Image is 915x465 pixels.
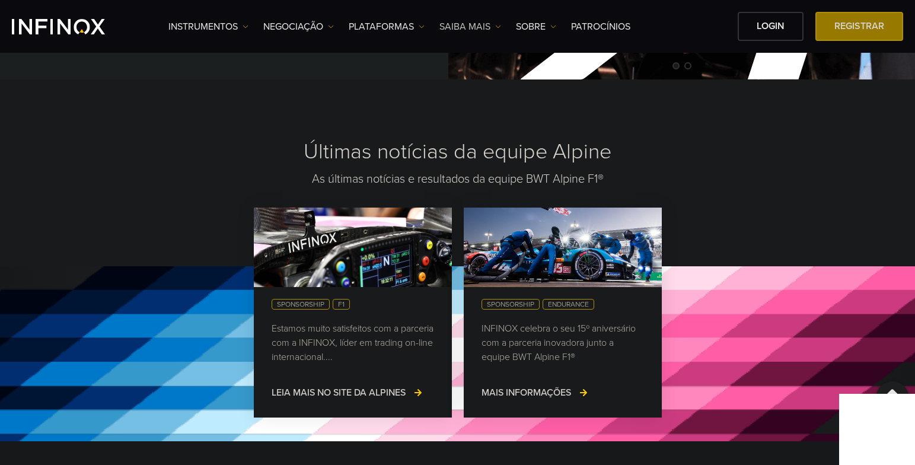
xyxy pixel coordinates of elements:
[272,387,406,399] span: Leia mais no site da Alpines
[272,386,423,400] a: Leia mais no site da Alpines
[815,12,903,41] a: Registrar
[168,20,248,34] a: Instrumentos
[482,321,644,364] p: INFINOX celebra o seu 15º aniversário com a parceria inovadora junto a equipe BWT Alpine F1®
[219,171,697,187] p: As últimas notícias e resultados da equipe BWT Alpine F1®
[482,386,589,400] a: Mais informações
[672,62,680,69] span: Go to slide 1
[543,299,594,310] a: endurance
[516,20,556,34] a: SOBRE
[439,20,501,34] a: Saiba mais
[571,20,630,34] a: Patrocínios
[272,299,330,310] a: sponsorship
[333,299,350,310] a: f1
[12,19,133,34] a: INFINOX Logo
[738,12,804,41] a: Login
[263,20,334,34] a: NEGOCIAÇÃO
[272,321,434,364] p: Estamos muito satisfeitos com a parceria com a INFINOX, líder em trading on-line internacional....
[43,139,873,165] h2: Últimas notícias da equipe Alpine
[684,62,691,69] span: Go to slide 2
[349,20,425,34] a: PLATAFORMAS
[482,299,540,310] a: sponsorship
[482,387,571,399] span: Mais informações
